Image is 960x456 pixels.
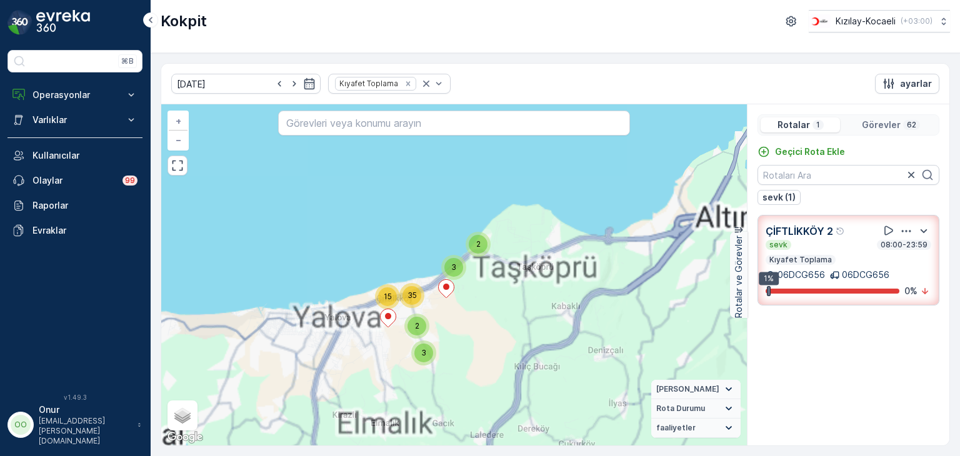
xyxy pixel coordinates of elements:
[176,134,182,145] span: −
[7,394,142,401] span: v 1.49.3
[842,269,889,281] p: 06DCG656
[384,292,392,301] span: 15
[36,10,90,35] img: logo_dark-DEwI_e13.png
[404,314,429,339] div: 2
[757,165,939,185] input: Rotaları Ara
[879,240,929,250] p: 08:00-23:59
[415,321,419,330] span: 2
[875,74,939,94] button: ayarlar
[777,119,810,131] p: Rotalar
[451,262,456,272] span: 3
[164,429,206,445] a: Bu bölgeyi Google Haritalar'da açın (yeni pencerede açılır)
[336,77,400,89] div: Kıyafet Toplama
[900,77,932,90] p: ayarlar
[757,146,845,158] a: Geçici Rota Ekle
[176,116,181,126] span: +
[7,82,142,107] button: Operasyonlar
[164,429,206,445] img: Google
[401,79,415,89] div: Remove Kıyafet Toplama
[171,74,321,94] input: dd/mm/yyyy
[7,10,32,35] img: logo
[7,168,142,193] a: Olaylar99
[809,10,950,32] button: Kızılay-Kocaeli(+03:00)
[906,120,917,130] p: 62
[766,224,833,239] p: ÇİFTLİKKÖY 2
[466,232,491,257] div: 2
[169,112,187,131] a: Yakınlaştır
[775,146,845,158] p: Geçici Rota Ekle
[7,107,142,132] button: Varlıklar
[32,149,137,162] p: Kullanıcılar
[656,384,719,394] span: [PERSON_NAME]
[759,272,779,285] div: 1%
[768,240,789,250] p: sevk
[656,423,696,433] span: faaliyetler
[32,174,115,187] p: Olaylar
[762,191,796,204] p: sevk (1)
[32,224,137,237] p: Evraklar
[651,399,741,419] summary: Rota Durumu
[651,419,741,438] summary: faaliyetler
[836,15,896,27] p: Kızılay-Kocaeli
[651,380,741,399] summary: [PERSON_NAME]
[399,283,424,308] div: 35
[836,226,846,236] div: Yardım Araç İkonu
[278,111,629,136] input: Görevleri veya konumu arayın
[32,199,137,212] p: Raporlar
[7,143,142,168] a: Kullanıcılar
[169,402,196,429] a: Layers
[161,11,207,31] p: Kokpit
[375,284,400,309] div: 15
[862,119,901,131] p: Görevler
[476,239,481,249] span: 2
[32,114,117,126] p: Varlıklar
[7,193,142,218] a: Raporlar
[441,255,466,280] div: 3
[421,348,426,357] span: 3
[656,404,705,414] span: Rota Durumu
[809,14,831,28] img: k%C4%B1z%C4%B1lay_0jL9uU1.png
[121,56,134,66] p: ⌘B
[7,404,142,446] button: OOOnur[EMAIL_ADDRESS][PERSON_NAME][DOMAIN_NAME]
[768,255,833,265] p: Kıyafet Toplama
[777,269,825,281] p: 06DCG656
[39,404,131,416] p: Onur
[125,176,135,186] p: 99
[757,190,801,205] button: sevk (1)
[732,235,745,318] p: Rotalar ve Görevler
[32,89,117,101] p: Operasyonlar
[411,340,436,365] div: 3
[904,285,917,297] p: 0 %
[901,16,932,26] p: ( +03:00 )
[39,416,131,446] p: [EMAIL_ADDRESS][PERSON_NAME][DOMAIN_NAME]
[815,120,821,130] p: 1
[11,415,31,435] div: OO
[169,131,187,149] a: Uzaklaştır
[7,218,142,243] a: Evraklar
